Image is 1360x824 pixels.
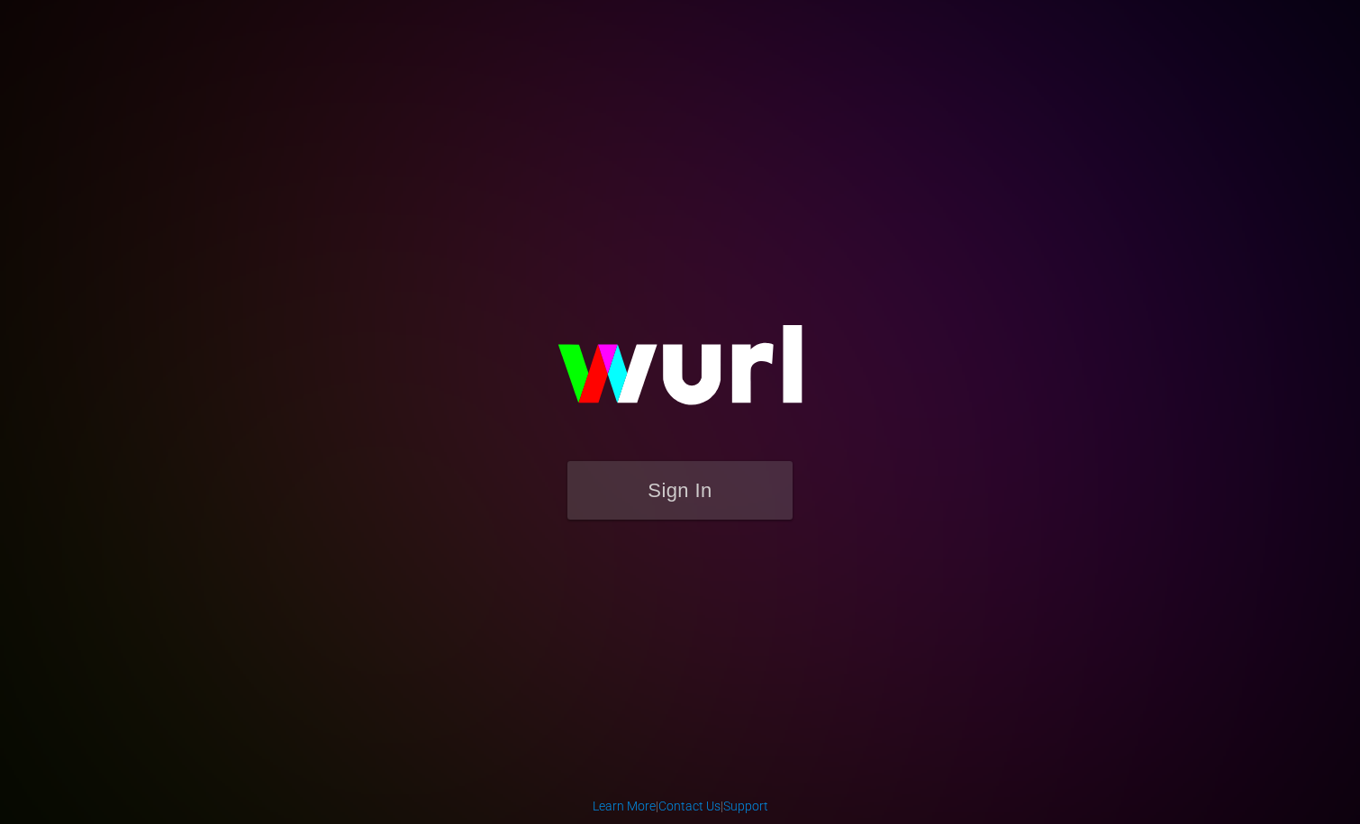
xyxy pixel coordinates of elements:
[593,797,768,815] div: | |
[658,799,721,813] a: Contact Us
[500,286,860,461] img: wurl-logo-on-black-223613ac3d8ba8fe6dc639794a292ebdb59501304c7dfd60c99c58986ef67473.svg
[567,461,793,520] button: Sign In
[723,799,768,813] a: Support
[593,799,656,813] a: Learn More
